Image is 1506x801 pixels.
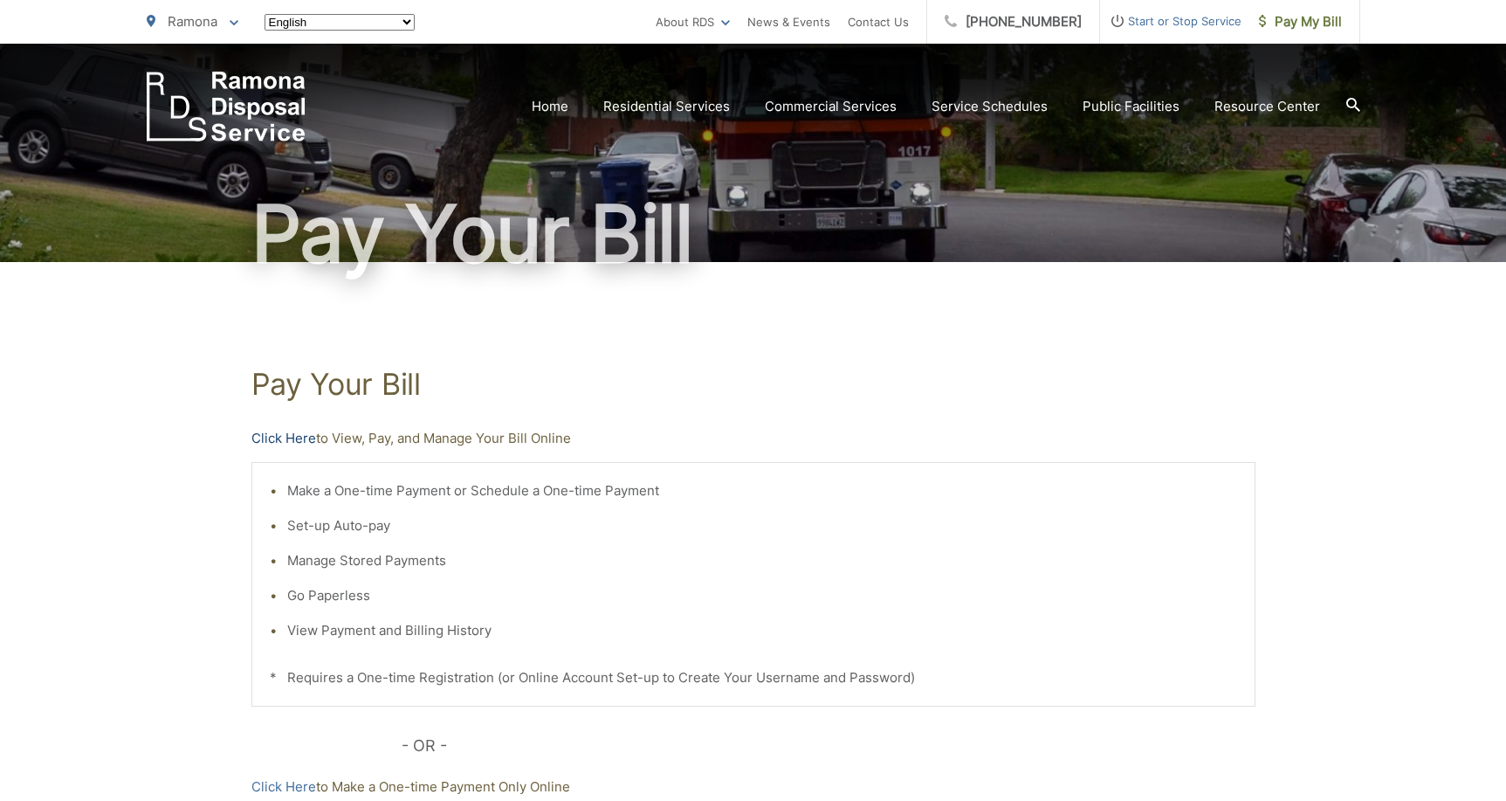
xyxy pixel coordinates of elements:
a: Click Here [251,428,316,449]
a: About RDS [656,11,730,32]
a: Public Facilities [1083,96,1179,117]
a: Commercial Services [765,96,897,117]
span: Ramona [168,13,217,30]
a: Home [532,96,568,117]
h1: Pay Your Bill [147,190,1360,278]
span: Pay My Bill [1259,11,1342,32]
p: to View, Pay, and Manage Your Bill Online [251,428,1255,449]
a: News & Events [747,11,830,32]
select: Select a language [265,14,415,31]
a: Contact Us [848,11,909,32]
p: to Make a One-time Payment Only Online [251,777,1255,798]
a: Residential Services [603,96,730,117]
li: Go Paperless [287,585,1237,606]
a: EDCD logo. Return to the homepage. [147,72,306,142]
li: Make a One-time Payment or Schedule a One-time Payment [287,480,1237,501]
a: Resource Center [1214,96,1320,117]
h1: Pay Your Bill [251,367,1255,402]
li: Manage Stored Payments [287,550,1237,571]
li: Set-up Auto-pay [287,515,1237,536]
p: * Requires a One-time Registration (or Online Account Set-up to Create Your Username and Password) [270,667,1237,688]
a: Click Here [251,777,316,798]
p: - OR - [402,733,1255,759]
a: Service Schedules [932,96,1048,117]
li: View Payment and Billing History [287,620,1237,641]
